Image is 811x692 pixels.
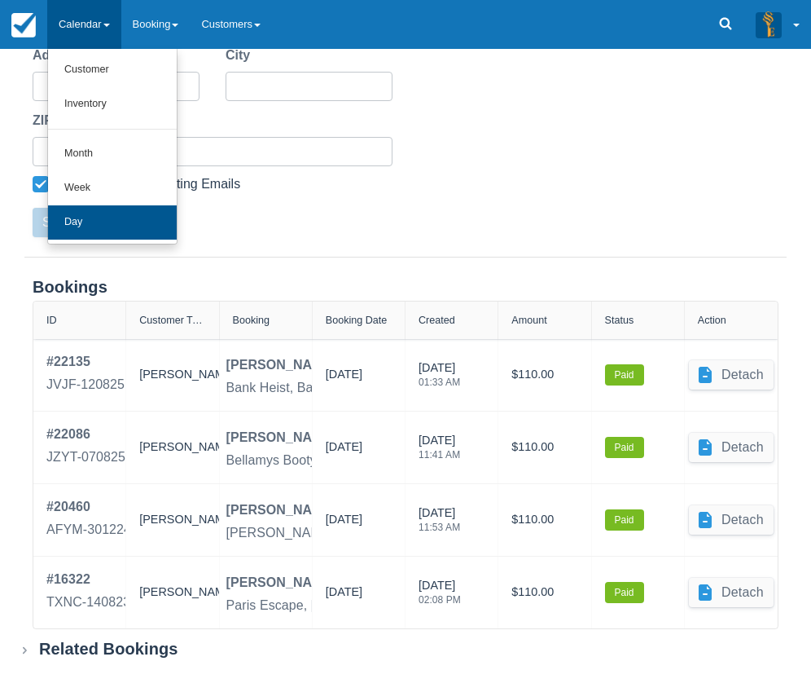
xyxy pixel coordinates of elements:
[698,315,726,326] div: Action
[46,315,57,326] div: ID
[419,450,460,460] div: 11:41 AM
[139,315,205,326] div: Customer Type
[46,497,131,543] a: #20460AFYM-301224
[139,570,205,615] div: [PERSON_NAME]
[511,352,577,398] div: $110.00
[48,205,177,240] a: Day
[46,447,125,467] div: JZYT-070825
[226,573,336,593] div: [PERSON_NAME]
[46,570,130,615] a: #16322TXNC-140823
[419,377,460,387] div: 01:33 AM
[605,437,644,458] label: Paid
[419,432,460,469] div: [DATE]
[48,137,177,171] a: Month
[689,578,774,607] button: Detach
[46,352,125,372] div: # 22135
[226,451,504,470] div: Bellamys Booty, Bellamys Booty Room Booking
[605,582,644,603] label: Paid
[226,500,336,520] div: [PERSON_NAME]
[39,639,178,659] div: Related Bookings
[33,111,138,130] label: ZIP/Postal Code
[226,378,451,398] div: Bank Heist, Bank Heist Room Booking
[11,13,36,37] img: checkfront-main-nav-mini-logo.png
[48,87,177,121] a: Inventory
[326,315,388,326] div: Booking Date
[226,428,336,447] div: [PERSON_NAME]
[46,425,125,470] a: #22086JZYT-070825
[756,11,782,37] img: A3
[48,53,177,87] a: Customer
[419,595,461,605] div: 02:08 PM
[419,359,460,397] div: [DATE]
[326,584,362,608] div: [DATE]
[511,497,577,543] div: $110.00
[511,425,577,470] div: $110.00
[46,497,131,517] div: # 20460
[689,433,774,462] button: Detach
[226,355,336,375] div: [PERSON_NAME]
[419,522,460,532] div: 11:53 AM
[33,277,778,298] div: Bookings
[511,570,577,615] div: $110.00
[326,366,362,390] div: [DATE]
[689,360,774,390] button: Detach
[46,425,125,444] div: # 22086
[46,352,125,398] a: #22135JVJF-120825
[419,577,461,615] div: [DATE]
[46,570,130,589] div: # 16322
[226,596,585,615] div: Paris Escape, [GEOGRAPHIC_DATA] Escape Room Booking
[46,520,131,540] div: AFYM-301224
[226,46,256,65] label: City
[139,497,205,543] div: [PERSON_NAME]
[33,46,91,65] label: Address
[689,505,774,535] button: Detach
[47,49,178,245] ul: Calendar
[326,511,362,536] div: [DATE]
[46,593,130,612] div: TXNC-140823
[48,171,177,205] a: Week
[139,352,205,398] div: [PERSON_NAME]
[419,315,455,326] div: Created
[511,315,546,326] div: Amount
[419,505,460,542] div: [DATE]
[46,375,125,394] div: JVJF-120825
[139,425,205,470] div: [PERSON_NAME]
[326,439,362,463] div: [DATE]
[605,315,634,326] div: Status
[605,509,644,531] label: Paid
[605,364,644,386] label: Paid
[233,315,270,326] div: Booking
